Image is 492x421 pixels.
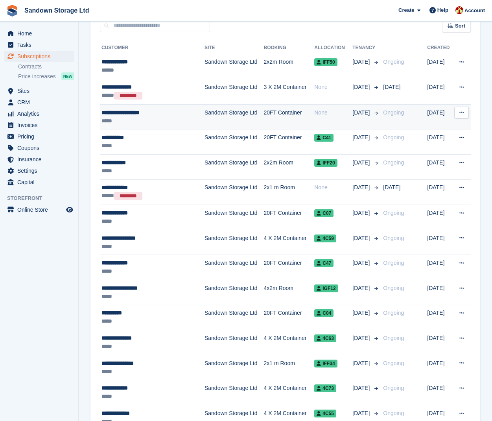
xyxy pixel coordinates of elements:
span: Subscriptions [17,51,64,62]
a: menu [4,108,74,119]
td: Sandown Storage Ltd [205,305,264,330]
td: [DATE] [427,179,452,205]
th: Created [427,42,452,54]
span: Ongoing [383,335,404,341]
span: Online Store [17,204,64,215]
td: 20FT Container [264,205,315,230]
span: Ongoing [383,235,404,241]
td: Sandown Storage Ltd [205,54,264,79]
span: [DATE] [352,209,371,217]
td: Sandown Storage Ltd [205,380,264,405]
a: menu [4,120,74,131]
a: Sandown Storage Ltd [21,4,92,17]
td: 2x2m Room [264,54,315,79]
span: [DATE] [352,334,371,342]
th: Site [205,42,264,54]
td: [DATE] [427,155,452,180]
td: [DATE] [427,79,452,105]
td: 20FT Container [264,104,315,129]
span: C07 [314,209,334,217]
td: [DATE] [427,104,452,129]
span: [DATE] [352,234,371,242]
span: Ongoing [383,310,404,316]
td: [DATE] [427,330,452,355]
span: [DATE] [352,133,371,142]
td: [DATE] [427,205,452,230]
td: Sandown Storage Ltd [205,155,264,180]
span: [DATE] [352,284,371,292]
td: Sandown Storage Ltd [205,255,264,280]
span: [DATE] [352,109,371,117]
span: Analytics [17,108,64,119]
td: 4x2m Room [264,280,315,305]
th: Tenancy [352,42,380,54]
td: 4 X 2M Container [264,230,315,255]
td: [DATE] [427,230,452,255]
span: [DATE] [352,409,371,417]
td: 20FT Container [264,129,315,155]
span: IFF50 [314,58,337,66]
td: Sandown Storage Ltd [205,129,264,155]
span: 4C63 [314,334,336,342]
a: menu [4,177,74,188]
td: 3 X 2M Container [264,79,315,105]
span: CRM [17,97,64,108]
td: Sandown Storage Ltd [205,230,264,255]
span: [DATE] [352,58,371,66]
td: Sandown Storage Ltd [205,205,264,230]
span: Ongoing [383,410,404,416]
span: C04 [314,309,334,317]
span: Sort [455,22,465,30]
td: Sandown Storage Ltd [205,179,264,205]
div: NEW [61,72,74,80]
span: Capital [17,177,64,188]
span: Tasks [17,39,64,50]
span: [DATE] [383,84,400,90]
span: 4C55 [314,410,336,417]
td: Sandown Storage Ltd [205,79,264,105]
td: 4 X 2M Container [264,330,315,355]
td: 20FT Container [264,255,315,280]
img: stora-icon-8386f47178a22dfd0bd8f6a31ec36ba5ce8667c1dd55bd0f319d3a0aa187defe.svg [6,5,18,17]
td: Sandown Storage Ltd [205,330,264,355]
a: menu [4,142,74,153]
span: Coupons [17,142,64,153]
a: menu [4,204,74,215]
a: menu [4,154,74,165]
span: Ongoing [383,360,404,366]
span: Ongoing [383,210,404,216]
span: Ongoing [383,385,404,391]
a: menu [4,85,74,96]
td: Sandown Storage Ltd [205,355,264,380]
span: Home [17,28,64,39]
span: Create [398,6,414,14]
span: [DATE] [352,309,371,317]
span: [DATE] [352,384,371,392]
td: [DATE] [427,305,452,330]
span: Ongoing [383,260,404,266]
span: Ongoing [383,134,404,140]
span: Sites [17,85,64,96]
span: [DATE] [352,83,371,91]
a: menu [4,131,74,142]
div: None [314,83,352,91]
span: 4C59 [314,235,336,242]
span: [DATE] [352,359,371,367]
td: 20FT Container [264,305,315,330]
a: Price increases NEW [18,72,74,81]
span: Account [464,7,485,15]
span: Price increases [18,73,56,80]
td: [DATE] [427,129,452,155]
span: IGF12 [314,284,338,292]
span: Ongoing [383,285,404,291]
td: [DATE] [427,380,452,405]
td: 2x2m Room [264,155,315,180]
td: [DATE] [427,355,452,380]
td: [DATE] [427,54,452,79]
div: None [314,183,352,192]
span: Ongoing [383,59,404,65]
span: IFF20 [314,159,337,167]
span: Invoices [17,120,64,131]
a: menu [4,28,74,39]
td: 4 X 2M Container [264,380,315,405]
